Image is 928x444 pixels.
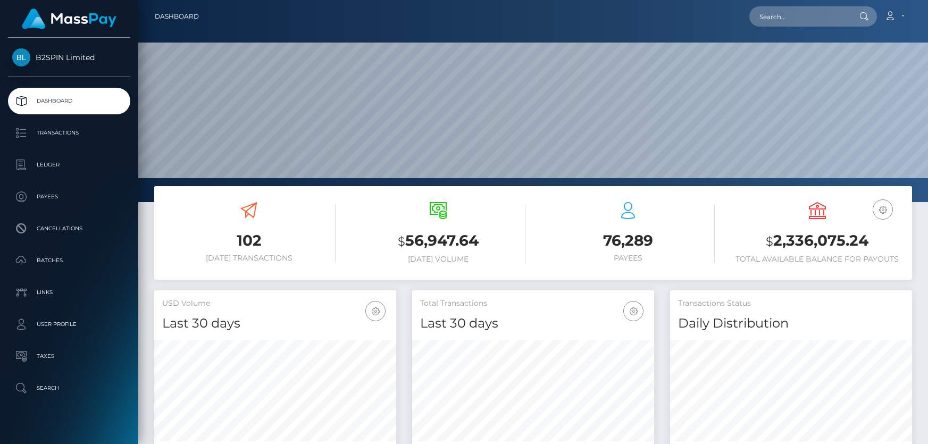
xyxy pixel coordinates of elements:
[12,284,126,300] p: Links
[541,254,715,263] h6: Payees
[12,316,126,332] p: User Profile
[12,157,126,173] p: Ledger
[678,314,904,333] h4: Daily Distribution
[12,253,126,269] p: Batches
[155,5,199,28] a: Dashboard
[398,234,405,249] small: $
[352,230,525,252] h3: 56,947.64
[8,53,130,62] span: B2SPIN Limited
[12,189,126,205] p: Payees
[12,221,126,237] p: Cancellations
[420,298,646,309] h5: Total Transactions
[12,93,126,109] p: Dashboard
[162,314,388,333] h4: Last 30 days
[8,183,130,210] a: Payees
[12,48,30,66] img: B2SPIN Limited
[749,6,849,27] input: Search...
[420,314,646,333] h4: Last 30 days
[8,152,130,178] a: Ledger
[8,247,130,274] a: Batches
[678,298,904,309] h5: Transactions Status
[162,230,336,251] h3: 102
[8,375,130,401] a: Search
[8,88,130,114] a: Dashboard
[731,230,904,252] h3: 2,336,075.24
[8,279,130,306] a: Links
[8,215,130,242] a: Cancellations
[162,298,388,309] h5: USD Volume
[22,9,116,29] img: MassPay Logo
[12,380,126,396] p: Search
[8,311,130,338] a: User Profile
[162,254,336,263] h6: [DATE] Transactions
[8,343,130,370] a: Taxes
[352,255,525,264] h6: [DATE] Volume
[12,125,126,141] p: Transactions
[541,230,715,251] h3: 76,289
[8,120,130,146] a: Transactions
[12,348,126,364] p: Taxes
[766,234,773,249] small: $
[731,255,904,264] h6: Total Available Balance for Payouts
